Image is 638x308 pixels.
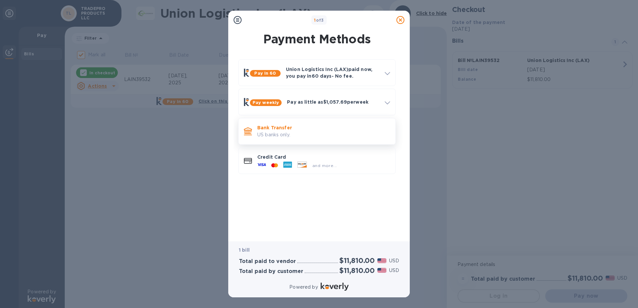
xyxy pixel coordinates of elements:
[257,154,390,160] p: Credit Card
[239,258,296,265] h3: Total paid to vendor
[254,71,276,76] b: Pay in 60
[389,257,399,264] p: USD
[389,267,399,274] p: USD
[339,266,375,275] h2: $11,810.00
[237,32,397,46] h1: Payment Methods
[314,18,316,23] span: 1
[253,100,279,105] b: Pay weekly
[257,131,390,138] p: US banks only.
[314,18,324,23] b: of 3
[377,258,386,263] img: USD
[312,163,337,168] span: and more...
[239,268,303,275] h3: Total paid by customer
[339,256,375,265] h2: $11,810.00
[321,283,349,291] img: Logo
[289,284,318,291] p: Powered by
[239,247,250,253] b: 1 bill
[257,124,390,131] p: Bank Transfer
[377,268,386,273] img: USD
[286,66,379,79] p: Union Logistics Inc (LAX) paid now, you pay in 60 days - No fee.
[287,99,379,105] p: Pay as little as $1,057.69 per week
